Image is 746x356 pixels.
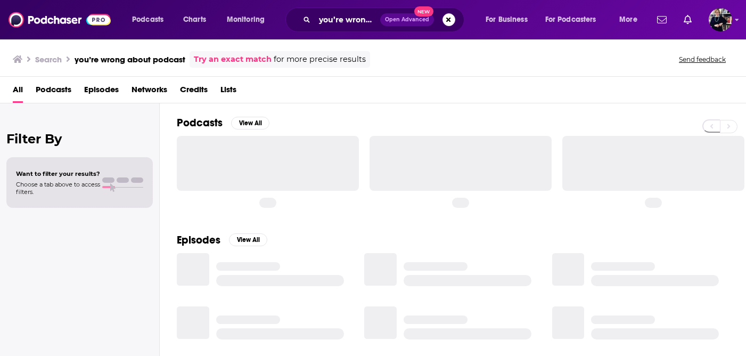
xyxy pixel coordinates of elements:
[274,53,366,66] span: for more precise results
[227,12,265,27] span: Monitoring
[538,11,612,28] button: open menu
[478,11,541,28] button: open menu
[296,7,474,32] div: Search podcasts, credits, & more...
[380,13,434,26] button: Open AdvancedNew
[183,12,206,27] span: Charts
[612,11,651,28] button: open menu
[6,131,153,147] h2: Filter By
[679,11,696,29] a: Show notifications dropdown
[653,11,671,29] a: Show notifications dropdown
[16,181,100,196] span: Choose a tab above to access filters.
[35,54,62,64] h3: Search
[619,12,637,27] span: More
[16,170,100,177] span: Want to filter your results?
[486,12,528,27] span: For Business
[177,116,269,130] a: PodcastsView All
[676,55,729,64] button: Send feedback
[180,81,208,103] a: Credits
[75,54,185,64] h3: you’re wrong about podcast
[177,116,223,130] h2: Podcasts
[84,81,119,103] a: Episodes
[13,81,23,103] a: All
[36,81,71,103] a: Podcasts
[220,81,236,103] a: Lists
[709,8,732,31] button: Show profile menu
[176,11,212,28] a: Charts
[219,11,278,28] button: open menu
[709,8,732,31] span: Logged in as ndewey
[414,6,433,17] span: New
[385,17,429,22] span: Open Advanced
[125,11,177,28] button: open menu
[177,233,220,247] h2: Episodes
[177,233,267,247] a: EpisodesView All
[9,10,111,30] img: Podchaser - Follow, Share and Rate Podcasts
[231,117,269,130] button: View All
[194,53,272,66] a: Try an exact match
[545,12,596,27] span: For Podcasters
[229,233,267,246] button: View All
[315,11,380,28] input: Search podcasts, credits, & more...
[709,8,732,31] img: User Profile
[132,12,163,27] span: Podcasts
[132,81,167,103] a: Networks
